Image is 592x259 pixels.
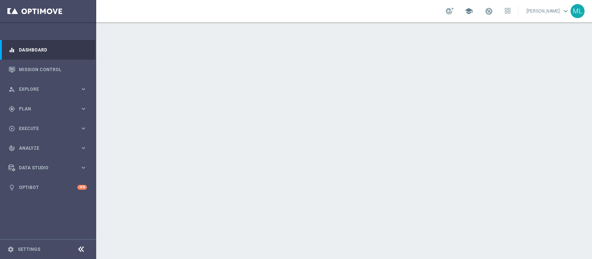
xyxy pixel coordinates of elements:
span: keyboard_arrow_down [562,7,570,15]
div: Analyze [9,145,80,152]
button: Mission Control [8,67,87,73]
a: Optibot [19,177,77,197]
a: Settings [18,247,40,252]
button: Data Studio keyboard_arrow_right [8,165,87,171]
button: play_circle_outline Execute keyboard_arrow_right [8,126,87,132]
span: Explore [19,87,80,92]
a: Dashboard [19,40,87,60]
i: settings [7,246,14,253]
div: Data Studio [9,165,80,171]
i: keyboard_arrow_right [80,125,87,132]
i: keyboard_arrow_right [80,86,87,93]
button: lightbulb Optibot +10 [8,185,87,190]
i: equalizer [9,47,15,53]
i: play_circle_outline [9,125,15,132]
span: Data Studio [19,166,80,170]
span: Analyze [19,146,80,150]
i: lightbulb [9,184,15,191]
i: gps_fixed [9,106,15,112]
i: keyboard_arrow_right [80,105,87,112]
div: Execute [9,125,80,132]
i: keyboard_arrow_right [80,145,87,152]
button: track_changes Analyze keyboard_arrow_right [8,145,87,151]
div: Explore [9,86,80,93]
span: school [465,7,473,15]
i: keyboard_arrow_right [80,164,87,171]
button: gps_fixed Plan keyboard_arrow_right [8,106,87,112]
div: Optibot [9,177,87,197]
i: track_changes [9,145,15,152]
button: person_search Explore keyboard_arrow_right [8,86,87,92]
div: ML [571,4,585,18]
button: equalizer Dashboard [8,47,87,53]
a: Mission Control [19,60,87,79]
span: Execute [19,126,80,131]
i: person_search [9,86,15,93]
div: Dashboard [9,40,87,60]
a: [PERSON_NAME]keyboard_arrow_down [526,6,571,17]
div: Mission Control [9,60,87,79]
div: +10 [77,185,87,190]
span: Plan [19,107,80,111]
div: Plan [9,106,80,112]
